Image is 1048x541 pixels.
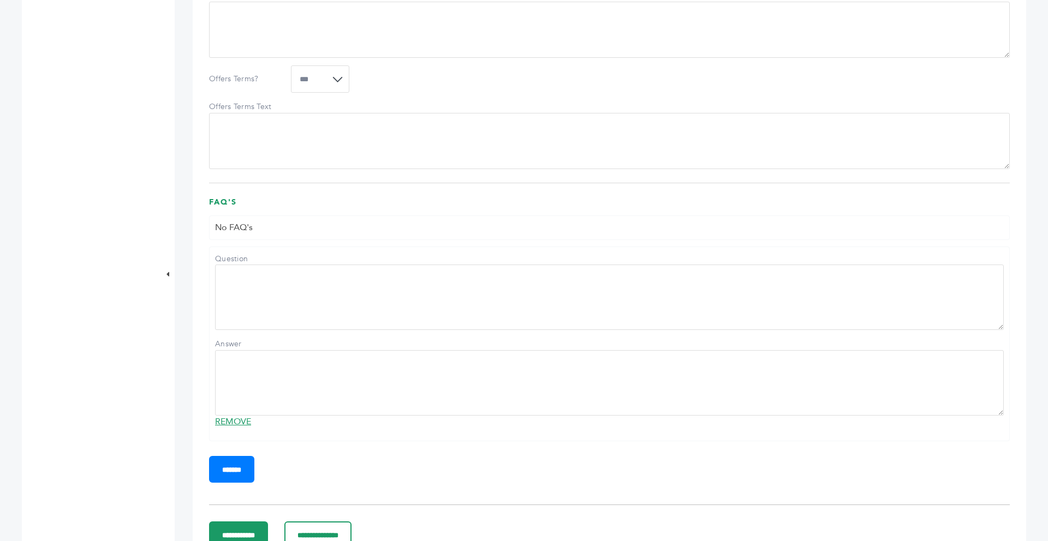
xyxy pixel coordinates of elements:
a: REMOVE [215,416,251,428]
label: Offers Terms Text [209,101,285,112]
label: Offers Terms? [209,74,285,85]
h3: FAQ's [209,197,1010,216]
label: Answer [215,339,291,350]
label: Question [215,254,291,265]
span: No FAQ's [215,221,253,233]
